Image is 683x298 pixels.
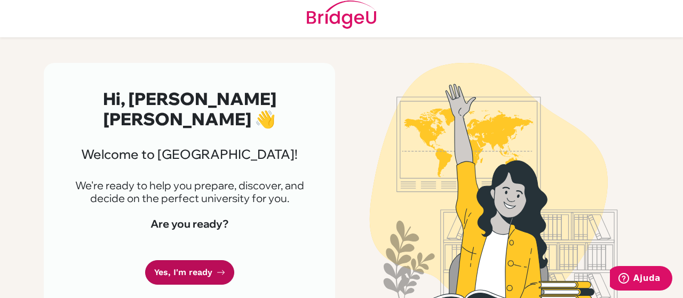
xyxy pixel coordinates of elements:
[69,88,309,130] h2: Hi, [PERSON_NAME] [PERSON_NAME] 👋
[69,218,309,230] h4: Are you ready?
[145,260,234,285] a: Yes, I'm ready
[610,266,672,293] iframe: Abre um widget para que você possa encontrar mais informações
[69,179,309,205] p: We're ready to help you prepare, discover, and decide on the perfect university for you.
[69,147,309,162] h3: Welcome to [GEOGRAPHIC_DATA]!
